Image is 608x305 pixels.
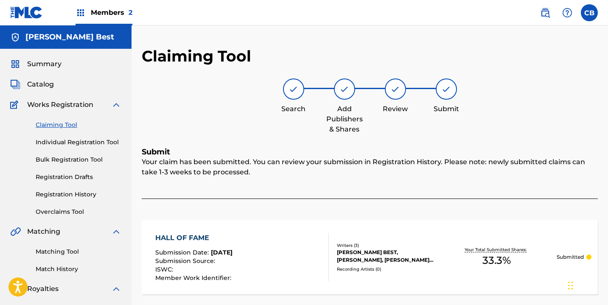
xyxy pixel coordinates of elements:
span: Works Registration [27,100,93,110]
span: Member Work Identifier : [155,274,233,282]
span: ISWC : [155,266,175,273]
div: User Menu [581,4,598,21]
span: Submission Source : [155,257,217,265]
a: SummarySummary [10,59,62,69]
iframe: Resource Center [584,189,608,257]
a: Individual Registration Tool [36,138,121,147]
span: [DATE] [211,249,233,256]
div: Search [272,104,315,114]
div: Your claim has been submitted. You can review your submission in Registration History. Please not... [142,157,598,199]
img: help [562,8,572,18]
a: Public Search [537,4,554,21]
a: Claiming Tool [36,120,121,129]
span: Royalties [27,284,59,294]
div: Submit [425,104,468,114]
h5: Cassidy Reeves Best [25,32,114,42]
img: MLC Logo [10,6,43,19]
div: Recording Artists ( 0 ) [337,266,437,272]
img: Accounts [10,32,20,42]
img: Catalog [10,79,20,90]
img: step indicator icon for Add Publishers & Shares [339,84,350,94]
div: Add Publishers & Shares [323,104,366,134]
div: Drag [568,273,573,298]
span: Summary [27,59,62,69]
img: step indicator icon for Review [390,84,401,94]
div: Help [559,4,576,21]
p: Submitted [557,253,584,261]
span: Catalog [27,79,54,90]
a: CatalogCatalog [10,79,54,90]
div: Writers ( 3 ) [337,242,437,249]
a: Match History [36,265,121,274]
span: Matching [27,227,60,237]
iframe: Chat Widget [566,264,608,305]
span: 2 [129,8,132,17]
div: Review [374,104,417,114]
img: Matching [10,227,21,237]
div: HALL OF FAME [155,233,233,243]
img: expand [111,284,121,294]
h5: Submit [142,147,598,157]
a: Overclaims Tool [36,207,121,216]
a: Bulk Registration Tool [36,155,121,164]
span: 33.3 % [482,253,511,268]
img: expand [111,227,121,237]
img: search [540,8,550,18]
a: Registration History [36,190,121,199]
img: expand [111,100,121,110]
img: Works Registration [10,100,21,110]
span: Submission Date : [155,249,211,256]
a: Matching Tool [36,247,121,256]
span: Members [91,8,132,17]
img: Top Rightsholders [76,8,86,18]
h2: Claiming Tool [142,47,251,66]
a: HALL OF FAMESubmission Date:[DATE]Submission Source:ISWC:Member Work Identifier:Writers (3)[PERSO... [142,220,598,294]
div: [PERSON_NAME] BEST, [PERSON_NAME], [PERSON_NAME] [PERSON_NAME] [337,249,437,264]
p: Your Total Submitted Shares: [465,246,529,253]
img: step indicator icon for Submit [441,84,451,94]
img: Summary [10,59,20,69]
a: Registration Drafts [36,173,121,182]
img: step indicator icon for Search [289,84,299,94]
